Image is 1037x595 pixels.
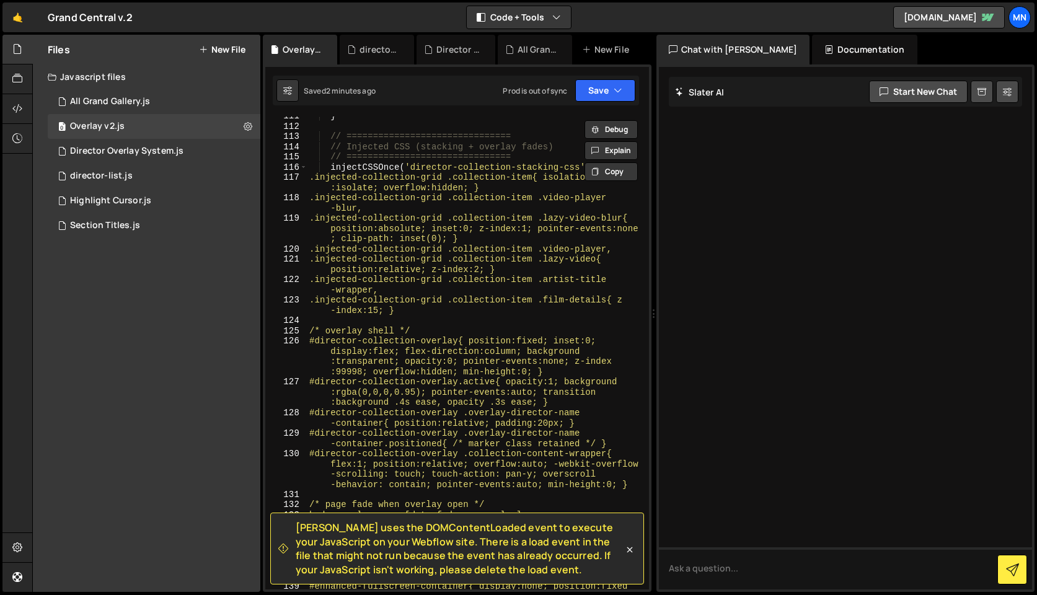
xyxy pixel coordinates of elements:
div: 113 [265,131,307,142]
button: Save [575,79,635,102]
div: 137 [265,561,307,571]
div: 126 [265,336,307,377]
div: 138 [265,571,307,582]
div: 124 [265,315,307,326]
a: 🤙 [2,2,33,32]
div: 117 [265,172,307,193]
div: New File [582,43,634,56]
button: New File [199,45,245,55]
a: [DOMAIN_NAME] [893,6,1005,29]
div: Grand Central v.2 [48,10,133,25]
div: director-list.js [70,170,133,182]
div: 15298/43578.js [48,89,260,114]
div: All Grand Gallery.js [70,96,150,107]
div: 15298/43117.js [48,188,260,213]
div: Documentation [812,35,917,64]
div: 128 [265,408,307,428]
div: 2 minutes ago [326,86,376,96]
div: Chat with [PERSON_NAME] [656,35,810,64]
div: 114 [265,142,307,152]
div: Javascript files [33,64,260,89]
div: 15298/42891.js [48,139,260,164]
button: Explain [585,141,638,160]
span: 0 [58,123,66,133]
div: 125 [265,326,307,337]
div: Prod is out of sync [503,86,567,96]
div: Highlight Cursor.js [70,195,151,206]
span: [PERSON_NAME] uses the DOMContentLoaded event to execute your JavaScript on your Webflow site. Th... [296,521,624,576]
div: Overlay v2.js [283,43,322,56]
div: 127 [265,377,307,408]
button: Code + Tools [467,6,571,29]
div: Saved [304,86,376,96]
div: 111 [265,111,307,121]
div: director-list.js [360,43,399,56]
button: Start new chat [869,81,968,103]
div: 130 [265,449,307,490]
div: Overlay v2.js [70,121,125,132]
div: Director Overlay System.js [70,146,183,157]
div: 15298/40223.js [48,213,260,238]
h2: Files [48,43,70,56]
div: 123 [265,295,307,315]
button: Debug [585,120,638,139]
div: 135 [265,531,307,541]
div: 119 [265,213,307,244]
div: 115 [265,152,307,162]
h2: Slater AI [675,86,725,98]
div: 122 [265,275,307,295]
div: Section Titles.js [70,220,140,231]
div: 15298/40379.js [48,164,260,188]
a: MN [1008,6,1031,29]
button: Copy [585,162,638,181]
div: 120 [265,244,307,255]
div: 129 [265,428,307,449]
div: 121 [265,254,307,275]
div: 118 [265,193,307,213]
div: 134 [265,520,307,531]
div: 131 [265,490,307,500]
div: 133 [265,510,307,521]
div: 15298/45944.js [48,114,260,139]
div: 136 [265,540,307,561]
div: Director Overlay System.js [436,43,480,56]
div: 116 [265,162,307,173]
div: 132 [265,500,307,510]
div: All Grand Gallery.js [518,43,557,56]
div: 112 [265,121,307,132]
